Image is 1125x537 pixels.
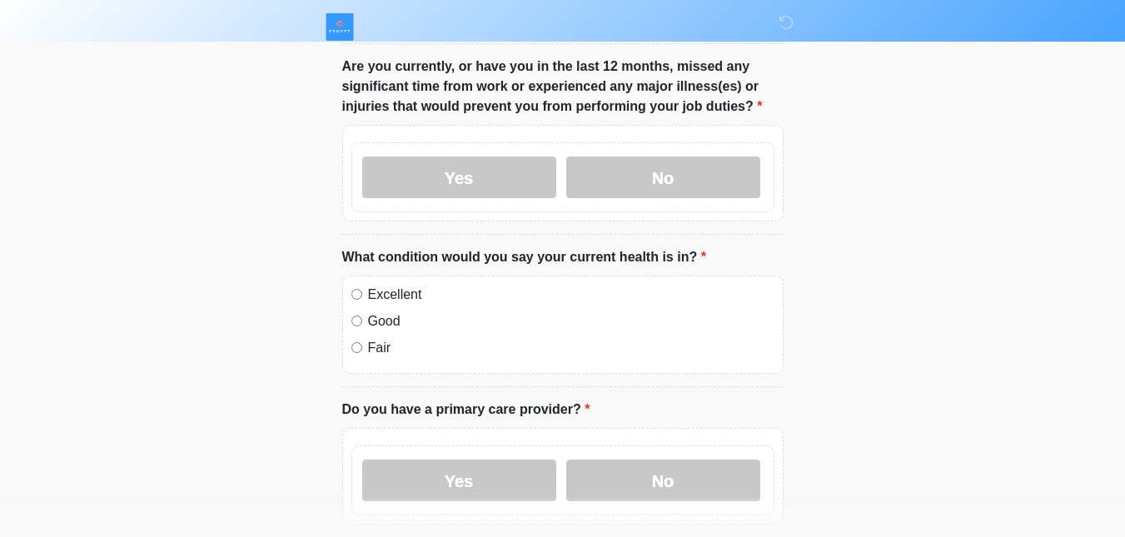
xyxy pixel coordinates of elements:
[368,338,774,358] label: Fair
[342,57,784,117] label: Are you currently, or have you in the last 12 months, missed any significant time from work or ex...
[362,157,556,198] label: Yes
[351,342,362,353] input: Fair
[566,157,760,198] label: No
[342,400,590,420] label: Do you have a primary care provider?
[368,285,774,305] label: Excellent
[362,460,556,501] label: Yes
[351,316,362,326] input: Good
[566,460,760,501] label: No
[368,311,774,331] label: Good
[351,289,362,300] input: Excellent
[342,247,706,267] label: What condition would you say your current health is in?
[326,12,354,41] img: ESHYFT Logo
